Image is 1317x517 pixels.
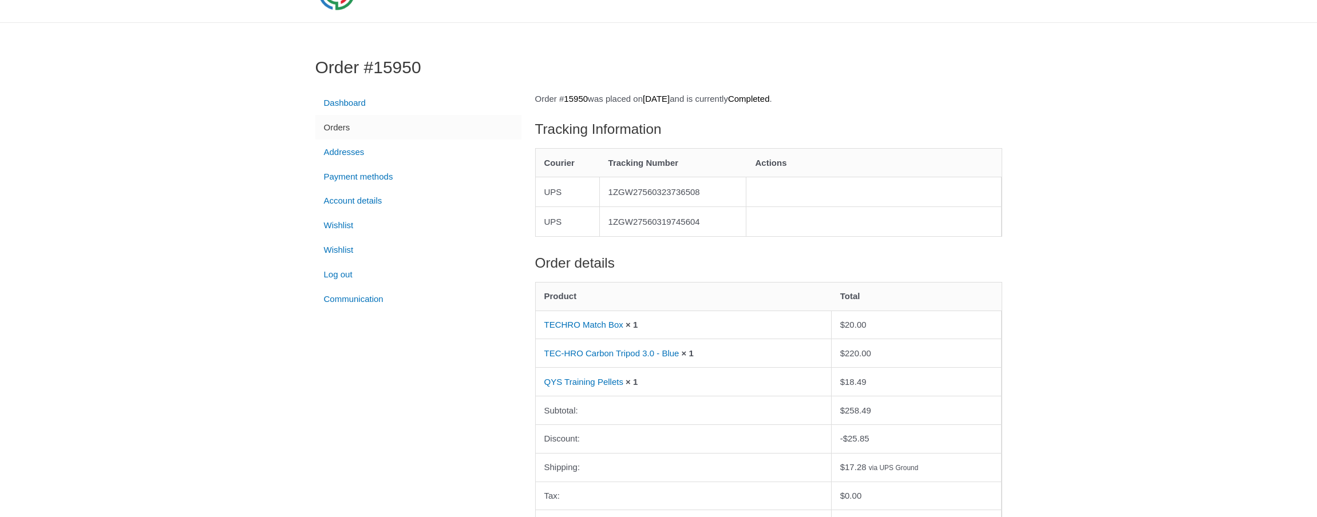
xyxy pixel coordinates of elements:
[832,283,1002,311] th: Total
[564,94,588,104] mark: 15950
[315,287,521,311] a: Communication
[315,262,521,287] a: Log out
[535,120,1002,138] h2: Tracking Information
[626,377,638,387] strong: × 1
[315,115,521,140] a: Orders
[840,348,845,358] span: $
[536,453,832,482] th: Shipping:
[315,57,1002,78] h1: Order #15950
[600,177,747,206] td: 1ZGW27560323736508
[544,320,623,329] a: TECHRO Match Box
[626,320,638,329] strong: × 1
[840,320,845,329] span: $
[535,91,1002,107] p: Order # was placed on and is currently .
[600,206,747,236] td: 1ZGW27560319745604
[746,149,1001,177] th: Actions
[869,464,919,472] small: via UPS Ground
[315,189,521,213] a: Account details
[535,254,1002,272] h2: Order details
[544,377,623,387] a: QYS Training Pellets
[536,206,600,236] td: UPS
[315,91,521,116] a: Dashboard
[840,491,845,500] span: $
[536,177,600,206] td: UPS
[843,434,869,443] span: 25.85
[840,405,871,415] span: 258.49
[840,491,862,500] span: 0.00
[544,348,679,358] a: TEC-HRO Carbon Tripod 3.0 - Blue
[840,377,845,387] span: $
[315,164,521,189] a: Payment methods
[840,348,871,358] bdi: 220.00
[840,377,867,387] bdi: 18.49
[840,462,845,472] span: $
[843,434,848,443] span: $
[315,140,521,164] a: Addresses
[840,462,867,472] span: 17.28
[315,238,521,263] a: Wishlist
[315,213,521,238] a: Wishlist
[536,396,832,424] th: Subtotal:
[536,283,832,311] th: Product
[643,94,670,104] mark: [DATE]
[728,94,770,104] mark: Completed
[315,91,521,312] nav: Account pages
[608,158,679,168] span: Tracking Number
[840,405,845,415] span: $
[536,424,832,453] th: Discount:
[544,158,575,168] span: Courier
[682,348,694,358] strong: × 1
[840,320,867,329] bdi: 20.00
[536,482,832,510] th: Tax:
[832,424,1002,453] td: -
